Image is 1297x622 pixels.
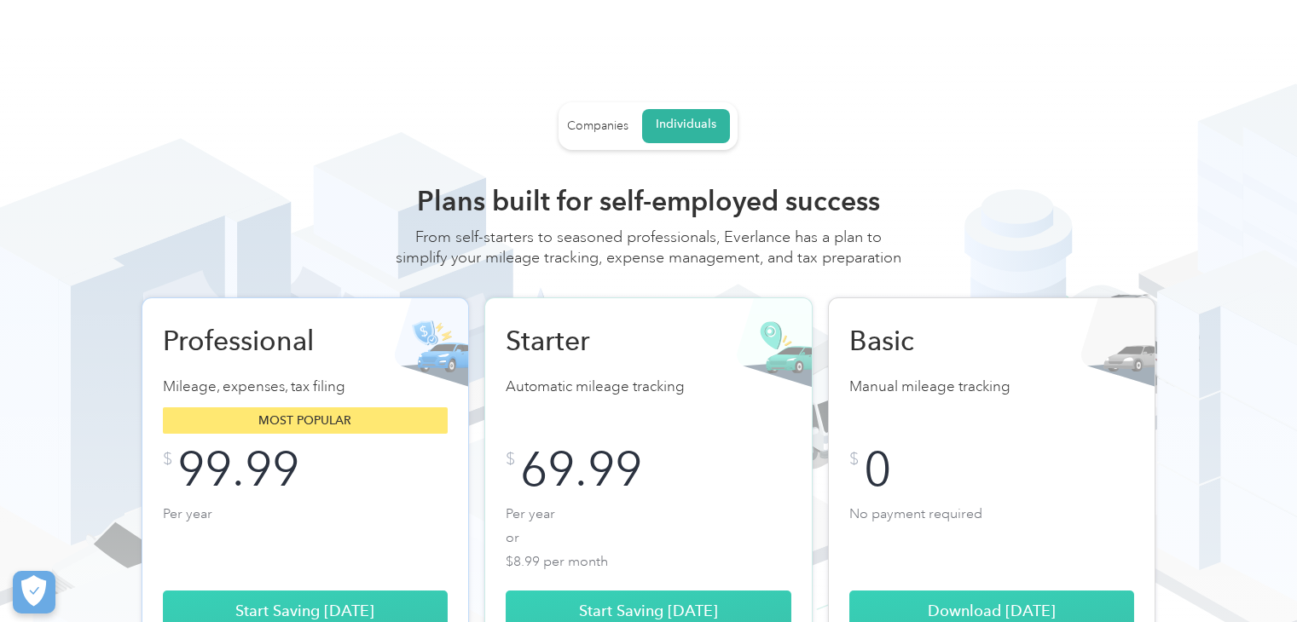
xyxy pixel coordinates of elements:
[567,118,628,134] div: Companies
[506,502,791,570] p: Per year or $8.99 per month
[177,451,299,488] div: 99.99
[163,502,449,570] p: Per year
[163,451,172,468] div: $
[163,324,342,358] h2: Professional
[506,375,791,399] p: Automatic mileage tracking
[13,571,55,613] button: Cookies Settings
[849,324,1028,358] h2: Basic
[163,407,449,434] div: Most popular
[163,375,449,399] p: Mileage, expenses, tax filing
[520,451,642,488] div: 69.99
[506,451,515,468] div: $
[506,324,685,358] h2: Starter
[393,184,905,218] h2: Plans built for self-employed success
[849,451,859,468] div: $
[849,502,1135,570] p: No payment required
[393,227,905,285] div: From self-starters to seasoned professionals, Everlance has a plan to simplify your mileage track...
[849,375,1135,399] p: Manual mileage tracking
[656,117,716,132] div: Individuals
[864,451,891,488] div: 0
